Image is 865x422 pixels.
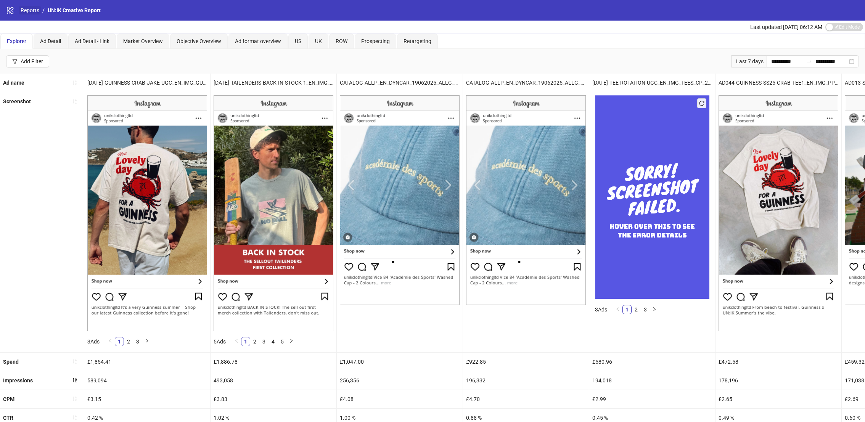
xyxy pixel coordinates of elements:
[7,38,26,44] span: Explorer
[84,390,210,408] div: £3.15
[234,339,239,343] span: left
[463,390,589,408] div: £4.70
[3,415,13,421] b: CTR
[72,80,77,85] span: sort-ascending
[42,6,45,14] li: /
[48,7,101,13] span: UN:IK Creative Report
[72,396,77,401] span: sort-ascending
[12,59,18,64] span: filter
[214,95,333,331] img: Screenshot 120231457714630356
[72,415,77,420] span: sort-ascending
[404,38,431,44] span: Retargeting
[3,396,14,402] b: CPM
[6,55,49,67] button: Add Filter
[124,337,133,346] a: 2
[251,337,259,346] a: 2
[260,337,268,346] a: 3
[731,55,767,67] div: Last 7 days
[595,95,709,298] img: Failed Screenshot Placeholder
[232,337,241,346] li: Previous Page
[715,353,841,371] div: £472.58
[133,337,142,346] li: 3
[715,371,841,390] div: 178,196
[123,38,163,44] span: Market Overview
[287,337,296,346] li: Next Page
[84,74,210,92] div: [DATE]-GUINNESS-CRAB-JAKE-UGC_EN_IMG_GUINNESS_CP_17072025_ALLG_CC_SC1_None__ – Copy
[632,305,640,314] a: 2
[613,305,622,314] li: Previous Page
[650,305,659,314] button: right
[315,38,322,44] span: UK
[3,377,33,383] b: Impressions
[133,337,142,346] a: 3
[75,38,109,44] span: Ad Detail - Link
[72,377,77,383] span: sort-descending
[19,6,41,14] a: Reports
[595,306,607,313] span: 3 Ads
[3,359,19,365] b: Spend
[337,353,463,371] div: £1,047.00
[278,337,287,346] li: 5
[463,371,589,390] div: 196,332
[84,371,210,390] div: 589,094
[235,38,281,44] span: Ad format overview
[589,74,715,92] div: [DATE]-TEE-ROTATION-UGC_EN_IMG_TEES_CP_23072025_ALLG_CC_SC13_None__
[616,307,620,311] span: left
[750,24,822,30] span: Last updated [DATE] 06:12 AM
[806,58,812,64] span: to
[115,337,124,346] li: 1
[699,101,704,106] span: reload
[3,80,24,86] b: Ad name
[340,95,460,305] img: Screenshot 120226629577430356
[589,371,715,390] div: 194,018
[106,337,115,346] button: left
[84,353,210,371] div: £1,854.41
[361,38,390,44] span: Prospecting
[337,371,463,390] div: 256,356
[106,337,115,346] li: Previous Page
[715,74,841,92] div: AD044-GUINNESS-SS25-CRAB-TEE1_EN_IMG_PP_20062025_M_CC_SC4_None_
[589,353,715,371] div: £580.96
[278,337,286,346] a: 5
[269,337,277,346] a: 4
[623,305,631,314] a: 1
[214,339,226,345] span: 5 Ads
[287,337,296,346] button: right
[622,305,632,314] li: 1
[259,337,269,346] li: 3
[250,337,259,346] li: 2
[589,390,715,408] div: £2.99
[21,58,43,64] div: Add Filter
[142,337,151,346] li: Next Page
[295,38,301,44] span: US
[463,353,589,371] div: £922.85
[466,95,586,305] img: Screenshot 120226630936760356
[87,95,207,331] img: Screenshot 120230077464040356
[715,390,841,408] div: £2.65
[463,74,589,92] div: CATALOG-ALLP_EN_DYNCAR_19062025_ALLG_CC_SC3_None_RET
[337,74,463,92] div: CATALOG-ALLP_EN_DYNCAR_19062025_ALLG_CC_SC3_None_PRO_
[145,339,149,343] span: right
[641,305,650,314] a: 3
[211,390,336,408] div: £3.83
[115,337,124,346] a: 1
[87,339,100,345] span: 3 Ads
[269,337,278,346] li: 4
[211,371,336,390] div: 493,058
[613,305,622,314] button: left
[108,339,113,343] span: left
[632,305,641,314] li: 2
[211,74,336,92] div: [DATE]-TAILENDERS-BACK-IN-STOCK-1_EN_IMG_TAILENDERS_CP_22082025_M_CC_SC24_None__
[719,95,838,331] img: Screenshot 120227833596420356
[650,305,659,314] li: Next Page
[232,337,241,346] button: left
[177,38,221,44] span: Objective Overview
[289,339,294,343] span: right
[72,99,77,104] span: sort-ascending
[641,305,650,314] li: 3
[3,98,31,104] b: Screenshot
[211,353,336,371] div: £1,886.78
[241,337,250,346] a: 1
[241,337,250,346] li: 1
[124,337,133,346] li: 2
